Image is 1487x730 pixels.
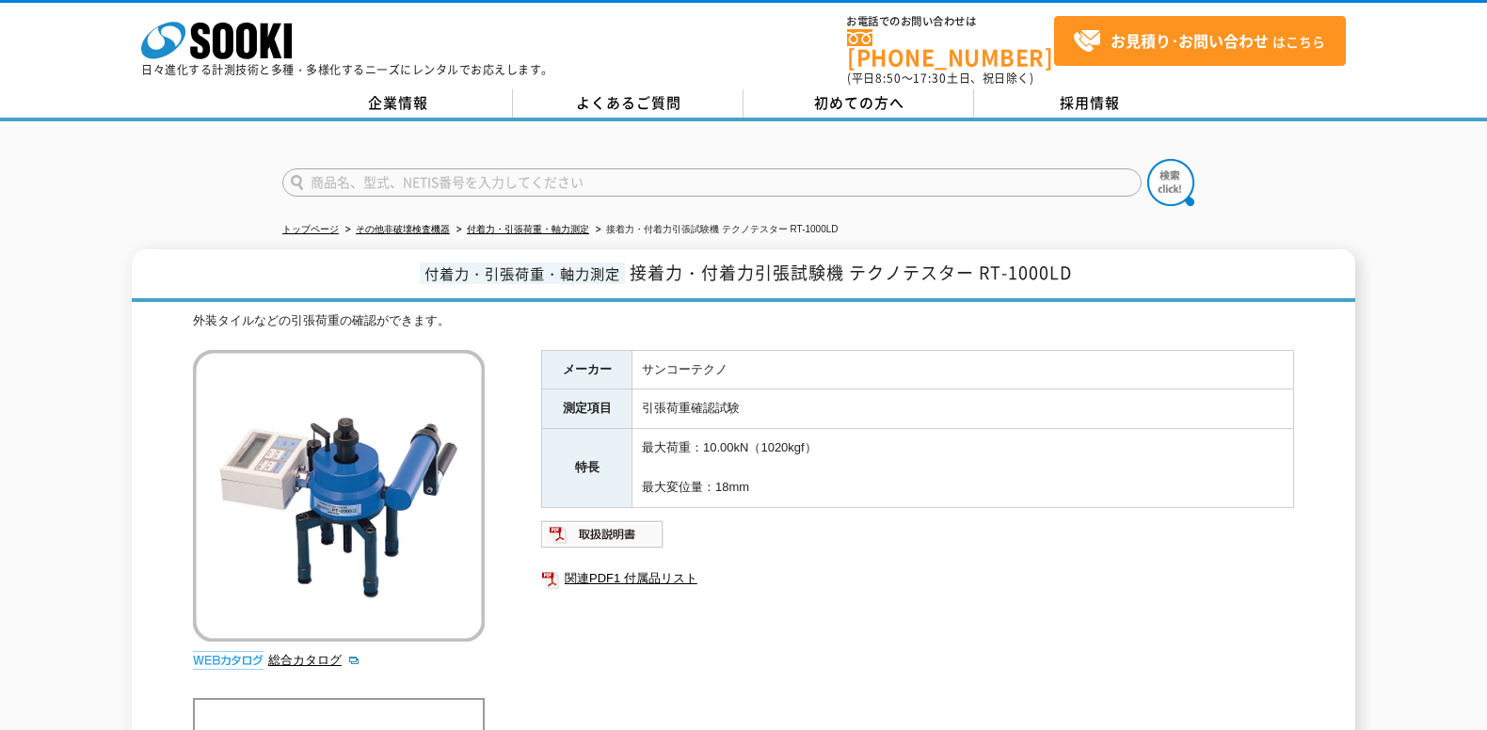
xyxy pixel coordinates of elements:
[814,92,904,113] span: 初めての方へ
[1147,159,1194,206] img: btn_search.png
[542,389,632,429] th: 測定項目
[743,89,974,118] a: 初めての方へ
[847,29,1054,68] a: [PHONE_NUMBER]
[913,70,947,87] span: 17:30
[632,429,1294,507] td: 最大荷重：10.00kN（1020kgf） 最大変位量：18mm
[974,89,1205,118] a: 採用情報
[632,350,1294,389] td: サンコーテクノ
[356,224,450,234] a: その他非破壊検査機器
[1054,16,1346,66] a: お見積り･お問い合わせはこちら
[193,311,1294,331] div: 外装タイルなどの引張荷重の確認ができます。
[1111,29,1269,52] strong: お見積り･お問い合わせ
[630,260,1072,285] span: 接着力・付着力引張試験機 テクノテスター RT-1000LD
[542,350,632,389] th: メーカー
[632,389,1294,429] td: 引張荷重確認試験
[282,224,339,234] a: トップページ
[282,89,513,118] a: 企業情報
[541,532,664,546] a: 取扱説明書
[542,429,632,507] th: 特長
[268,653,360,667] a: 総合カタログ
[1073,27,1325,56] span: はこちら
[875,70,902,87] span: 8:50
[847,16,1054,27] span: お電話でのお問い合わせは
[420,262,625,284] span: 付着力・引張荷重・軸力測定
[541,519,664,549] img: 取扱説明書
[541,566,1294,591] a: 関連PDF1 付属品リスト
[282,168,1142,197] input: 商品名、型式、NETIS番号を入力してください
[467,224,589,234] a: 付着力・引張荷重・軸力測定
[592,220,839,240] li: 接着力・付着力引張試験機 テクノテスター RT-1000LD
[193,350,485,642] img: 接着力・付着力引張試験機 テクノテスター RT-1000LD
[141,64,553,75] p: 日々進化する計測技術と多種・多様化するニーズにレンタルでお応えします。
[193,651,264,670] img: webカタログ
[847,70,1033,87] span: (平日 ～ 土日、祝日除く)
[513,89,743,118] a: よくあるご質問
